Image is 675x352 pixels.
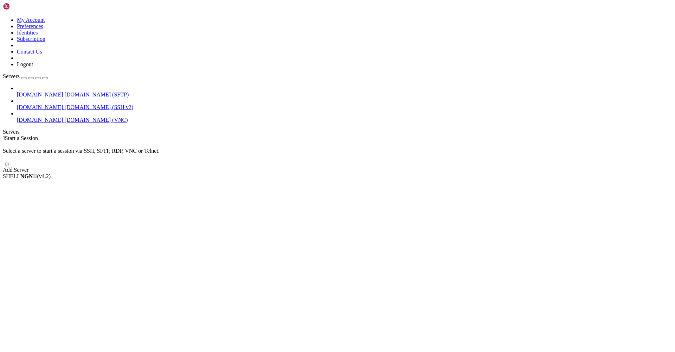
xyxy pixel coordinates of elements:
[17,36,45,42] a: Subscription
[17,92,63,98] span: [DOMAIN_NAME]
[65,117,128,123] span: [DOMAIN_NAME] (VNC)
[3,142,672,167] div: Select a server to start a session via SSH, SFTP, RDP, VNC or Telnet. -or-
[17,104,672,111] a: [DOMAIN_NAME] [DOMAIN_NAME] (SSH v2)
[17,17,45,23] a: My Account
[17,117,672,123] a: [DOMAIN_NAME] [DOMAIN_NAME] (VNC)
[17,111,672,123] li: [DOMAIN_NAME] [DOMAIN_NAME] (VNC)
[5,135,38,141] span: Start a Session
[65,104,134,110] span: [DOMAIN_NAME] (SSH v2)
[17,85,672,98] li: [DOMAIN_NAME] [DOMAIN_NAME] (SFTP)
[17,92,672,98] a: [DOMAIN_NAME] [DOMAIN_NAME] (SFTP)
[3,173,51,179] span: SHELL ©
[17,23,43,29] a: Preferences
[17,104,63,110] span: [DOMAIN_NAME]
[20,173,33,179] b: NGN
[3,73,20,79] span: Servers
[3,167,672,173] div: Add Server
[17,61,33,67] a: Logout
[17,98,672,111] li: [DOMAIN_NAME] [DOMAIN_NAME] (SSH v2)
[3,73,48,79] a: Servers
[17,117,63,123] span: [DOMAIN_NAME]
[17,49,42,55] a: Contact Us
[3,3,43,10] img: Shellngn
[65,92,129,98] span: [DOMAIN_NAME] (SFTP)
[37,173,51,179] span: 4.2.0
[3,135,5,141] span: 
[3,129,672,135] div: Servers
[17,30,38,36] a: Identities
